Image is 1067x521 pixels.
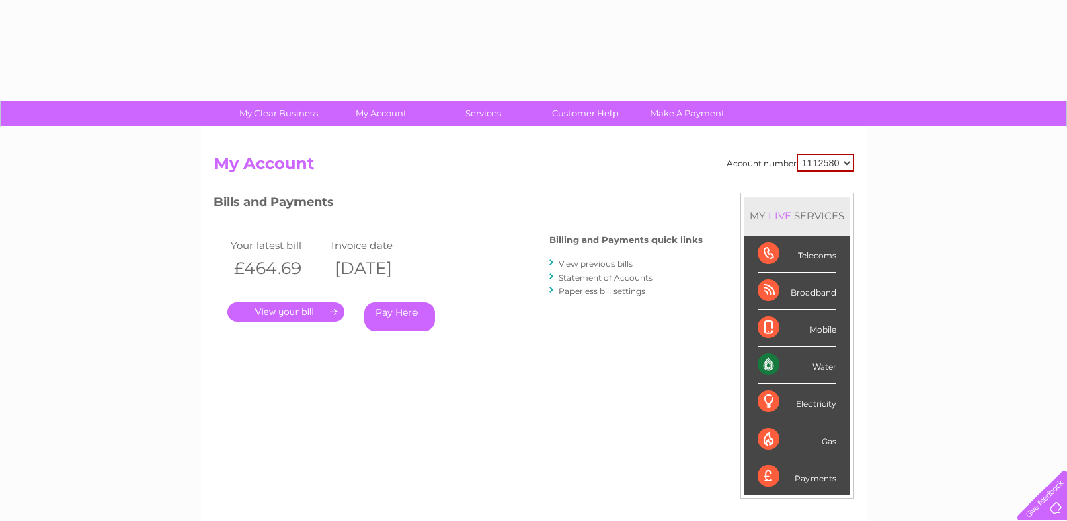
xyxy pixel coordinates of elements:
a: Statement of Accounts [559,273,653,283]
h4: Billing and Payments quick links [549,235,703,245]
a: Make A Payment [632,101,743,126]
h2: My Account [214,154,854,180]
div: Mobile [758,310,836,347]
th: £464.69 [227,254,328,282]
div: Account number [727,154,854,172]
div: Telecoms [758,236,836,273]
div: Electricity [758,384,836,421]
a: Paperless bill settings [559,286,645,296]
td: Invoice date [328,236,429,254]
a: . [227,302,344,322]
a: Services [428,101,539,126]
th: [DATE] [328,254,429,282]
div: Broadband [758,273,836,310]
div: MY SERVICES [744,197,850,235]
a: Customer Help [530,101,641,126]
a: My Clear Business [223,101,334,126]
div: LIVE [766,209,794,222]
div: Gas [758,421,836,458]
h3: Bills and Payments [214,193,703,216]
div: Payments [758,458,836,495]
div: Water [758,347,836,384]
a: My Account [325,101,436,126]
a: View previous bills [559,258,633,269]
td: Your latest bill [227,236,328,254]
a: Pay Here [364,302,435,331]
